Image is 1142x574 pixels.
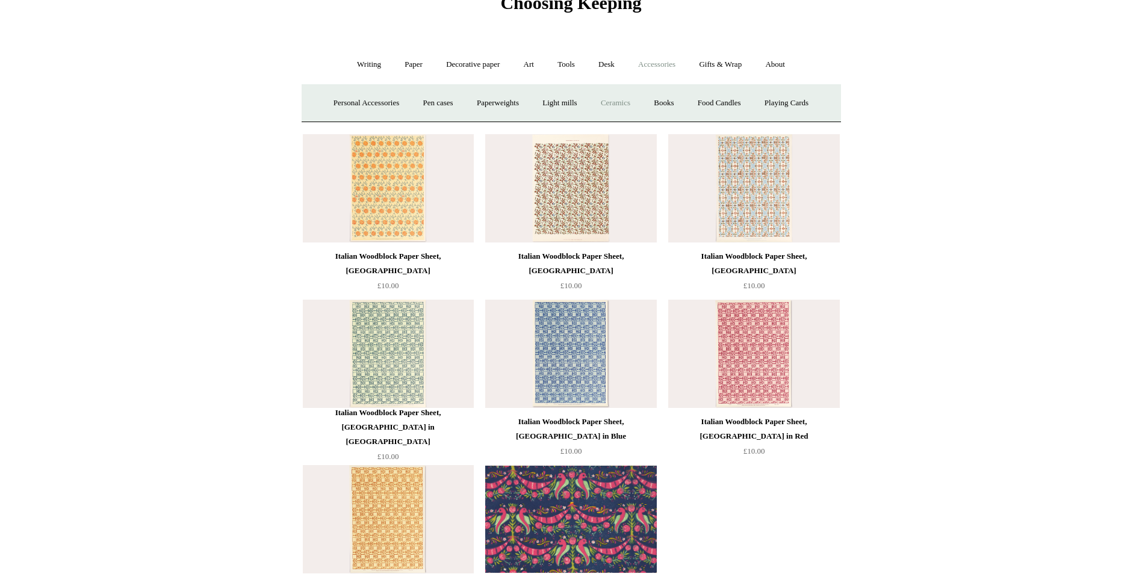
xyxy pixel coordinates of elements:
[412,87,464,119] a: Pen cases
[560,446,582,455] span: £10.00
[688,49,753,81] a: Gifts & Wrap
[485,249,656,298] a: Italian Woodblock Paper Sheet, [GEOGRAPHIC_DATA] £10.00
[743,446,765,455] span: £10.00
[668,134,839,242] a: Italian Woodblock Paper Sheet, Piedmont Italian Woodblock Paper Sheet, Piedmont
[687,87,752,119] a: Food Candles
[485,465,656,573] img: Italian Woodblock Paper Sheet, Marche
[668,134,839,242] img: Italian Woodblock Paper Sheet, Piedmont
[671,249,836,278] div: Italian Woodblock Paper Sheet, [GEOGRAPHIC_DATA]
[323,87,410,119] a: Personal Accessories
[485,465,656,573] a: Italian Woodblock Paper Sheet, Marche Italian Woodblock Paper Sheet, Marche
[671,415,836,443] div: Italian Woodblock Paper Sheet, [GEOGRAPHIC_DATA] in Red
[306,406,471,449] div: Italian Woodblock Paper Sheet, [GEOGRAPHIC_DATA] in [GEOGRAPHIC_DATA]
[560,281,582,290] span: £10.00
[306,249,471,278] div: Italian Woodblock Paper Sheet, [GEOGRAPHIC_DATA]
[303,300,474,408] a: Italian Woodblock Paper Sheet, Venice in Green Italian Woodblock Paper Sheet, Venice in Green
[303,465,474,573] a: Italian Woodblock Paper, Venice in Yellow Italian Woodblock Paper, Venice in Yellow
[500,2,641,11] a: Choosing Keeping
[466,87,530,119] a: Paperweights
[627,49,686,81] a: Accessories
[377,452,399,461] span: £10.00
[435,49,510,81] a: Decorative paper
[743,281,765,290] span: £10.00
[303,249,474,298] a: Italian Woodblock Paper Sheet, [GEOGRAPHIC_DATA] £10.00
[303,406,474,464] a: Italian Woodblock Paper Sheet, [GEOGRAPHIC_DATA] in [GEOGRAPHIC_DATA] £10.00
[668,300,839,408] a: Italian Woodblock Paper Sheet, Venice in Red Italian Woodblock Paper Sheet, Venice in Red
[532,87,588,119] a: Light mills
[377,281,399,290] span: £10.00
[303,134,474,242] a: Italian Woodblock Paper Sheet, Sicily Italian Woodblock Paper Sheet, Sicily
[590,87,641,119] a: Ceramics
[485,134,656,242] img: Italian Woodblock Paper Sheet, Florence
[485,300,656,408] a: Italian Woodblock Paper Sheet, Venice in Blue Italian Woodblock Paper Sheet, Venice in Blue
[346,49,392,81] a: Writing
[754,87,819,119] a: Playing Cards
[485,300,656,408] img: Italian Woodblock Paper Sheet, Venice in Blue
[485,134,656,242] a: Italian Woodblock Paper Sheet, Florence Italian Woodblock Paper Sheet, Florence
[754,49,796,81] a: About
[643,87,684,119] a: Books
[513,49,545,81] a: Art
[488,415,653,443] div: Italian Woodblock Paper Sheet, [GEOGRAPHIC_DATA] in Blue
[488,249,653,278] div: Italian Woodblock Paper Sheet, [GEOGRAPHIC_DATA]
[668,415,839,464] a: Italian Woodblock Paper Sheet, [GEOGRAPHIC_DATA] in Red £10.00
[303,465,474,573] img: Italian Woodblock Paper, Venice in Yellow
[588,49,625,81] a: Desk
[394,49,433,81] a: Paper
[668,300,839,408] img: Italian Woodblock Paper Sheet, Venice in Red
[547,49,586,81] a: Tools
[303,300,474,408] img: Italian Woodblock Paper Sheet, Venice in Green
[303,134,474,242] img: Italian Woodblock Paper Sheet, Sicily
[668,249,839,298] a: Italian Woodblock Paper Sheet, [GEOGRAPHIC_DATA] £10.00
[485,415,656,464] a: Italian Woodblock Paper Sheet, [GEOGRAPHIC_DATA] in Blue £10.00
